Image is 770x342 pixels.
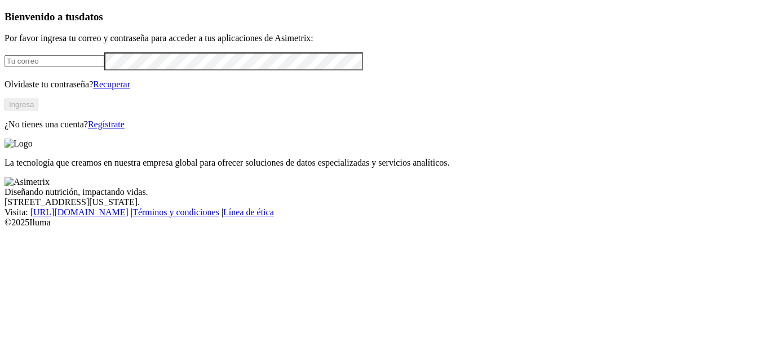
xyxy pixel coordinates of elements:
[5,33,765,43] p: Por favor ingresa tu correo y contraseña para acceder a tus aplicaciones de Asimetrix:
[5,119,765,130] p: ¿No tienes una cuenta?
[5,207,765,217] div: Visita : | |
[223,207,274,217] a: Línea de ética
[79,11,103,23] span: datos
[5,79,765,90] p: Olvidaste tu contraseña?
[5,99,38,110] button: Ingresa
[5,55,104,67] input: Tu correo
[5,139,33,149] img: Logo
[93,79,130,89] a: Recuperar
[5,197,765,207] div: [STREET_ADDRESS][US_STATE].
[30,207,129,217] a: [URL][DOMAIN_NAME]
[5,158,765,168] p: La tecnología que creamos en nuestra empresa global para ofrecer soluciones de datos especializad...
[5,177,50,187] img: Asimetrix
[5,187,765,197] div: Diseñando nutrición, impactando vidas.
[132,207,219,217] a: Términos y condiciones
[5,217,765,228] div: © 2025 Iluma
[88,119,125,129] a: Regístrate
[5,11,765,23] h3: Bienvenido a tus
